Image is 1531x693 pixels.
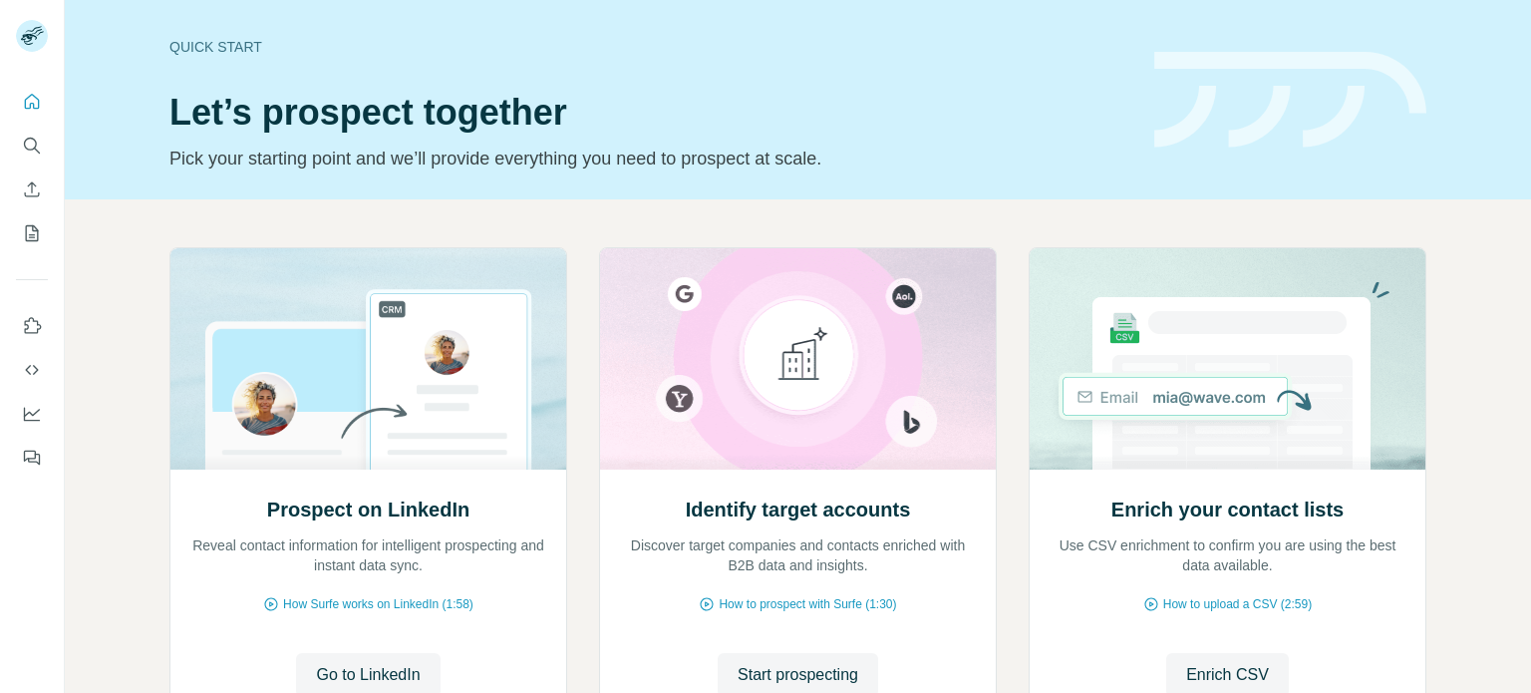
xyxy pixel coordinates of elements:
[719,595,896,613] span: How to prospect with Surfe (1:30)
[1050,535,1405,575] p: Use CSV enrichment to confirm you are using the best data available.
[16,172,48,207] button: Enrich CSV
[1029,248,1426,470] img: Enrich your contact lists
[169,93,1130,133] h1: Let’s prospect together
[16,215,48,251] button: My lists
[283,595,473,613] span: How Surfe works on LinkedIn (1:58)
[1186,663,1269,687] span: Enrich CSV
[16,84,48,120] button: Quick start
[169,37,1130,57] div: Quick start
[599,248,997,470] img: Identify target accounts
[16,396,48,432] button: Dashboard
[1111,496,1344,523] h2: Enrich your contact lists
[738,663,858,687] span: Start prospecting
[16,352,48,388] button: Use Surfe API
[16,440,48,476] button: Feedback
[1163,595,1312,613] span: How to upload a CSV (2:59)
[620,535,976,575] p: Discover target companies and contacts enriched with B2B data and insights.
[16,308,48,344] button: Use Surfe on LinkedIn
[316,663,420,687] span: Go to LinkedIn
[1154,52,1426,149] img: banner
[686,496,911,523] h2: Identify target accounts
[267,496,469,523] h2: Prospect on LinkedIn
[169,145,1130,173] p: Pick your starting point and we’ll provide everything you need to prospect at scale.
[169,248,567,470] img: Prospect on LinkedIn
[190,535,546,575] p: Reveal contact information for intelligent prospecting and instant data sync.
[16,128,48,164] button: Search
